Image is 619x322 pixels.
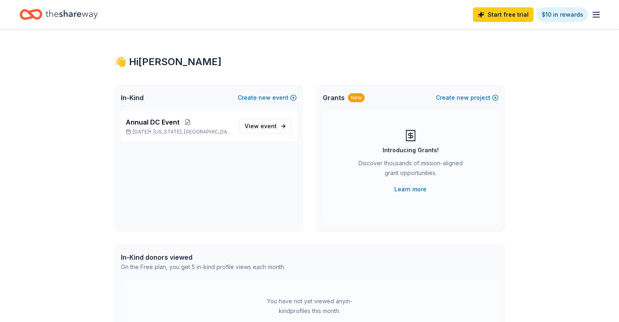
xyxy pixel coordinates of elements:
[436,93,499,103] button: Createnewproject
[260,123,277,129] span: event
[259,296,361,316] div: You have not yet viewed any in-kind profiles this month.
[245,121,277,131] span: View
[473,7,534,22] a: Start free trial
[258,93,271,103] span: new
[537,7,588,22] a: $10 in rewards
[121,252,285,262] div: In-Kind donors viewed
[383,145,439,155] div: Introducing Grants!
[348,93,365,102] div: New
[238,93,297,103] button: Createnewevent
[457,93,469,103] span: new
[126,117,179,127] span: Annual DC Event
[20,5,98,24] a: Home
[153,129,232,135] span: [US_STATE], [GEOGRAPHIC_DATA]
[126,129,233,135] p: [DATE] •
[121,93,144,103] span: In-Kind
[355,158,466,181] div: Discover thousands of mission-aligned grant opportunities.
[121,262,285,272] div: On the Free plan, you get 5 in-kind profile views each month.
[394,184,427,194] a: Learn more
[239,119,292,134] a: View event
[114,55,505,68] div: 👋 Hi [PERSON_NAME]
[323,93,345,103] span: Grants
